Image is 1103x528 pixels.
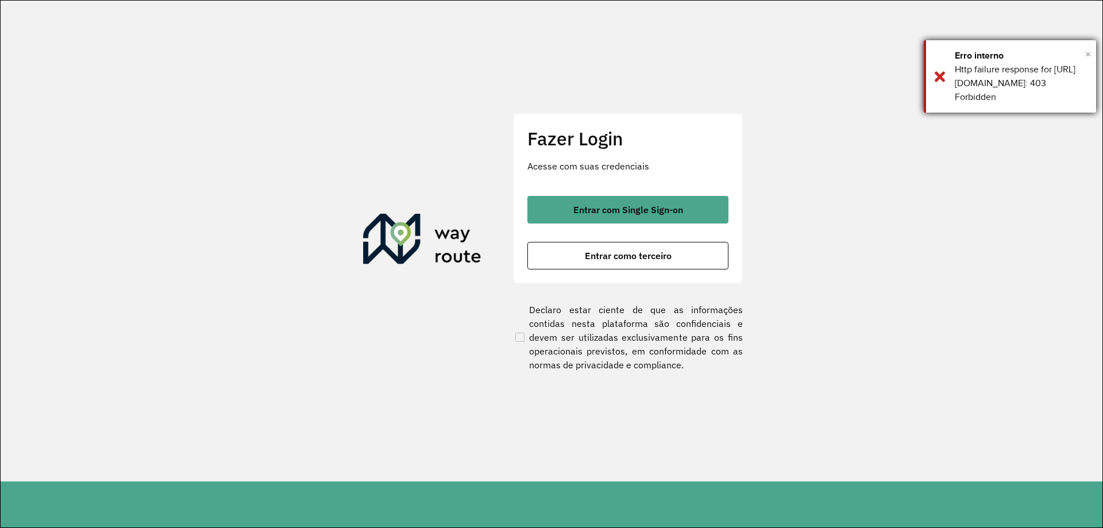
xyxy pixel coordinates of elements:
[955,49,1087,63] div: Erro interno
[527,159,728,173] p: Acesse com suas credenciais
[585,251,672,260] span: Entrar como terceiro
[363,214,481,269] img: Roteirizador AmbevTech
[1085,45,1091,63] span: ×
[527,242,728,269] button: button
[527,196,728,223] button: button
[527,128,728,149] h2: Fazer Login
[513,303,743,372] label: Declaro estar ciente de que as informações contidas nesta plataforma são confidenciais e devem se...
[955,63,1087,104] div: Http failure response for [URL][DOMAIN_NAME]: 403 Forbidden
[573,205,683,214] span: Entrar com Single Sign-on
[1085,45,1091,63] button: Close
